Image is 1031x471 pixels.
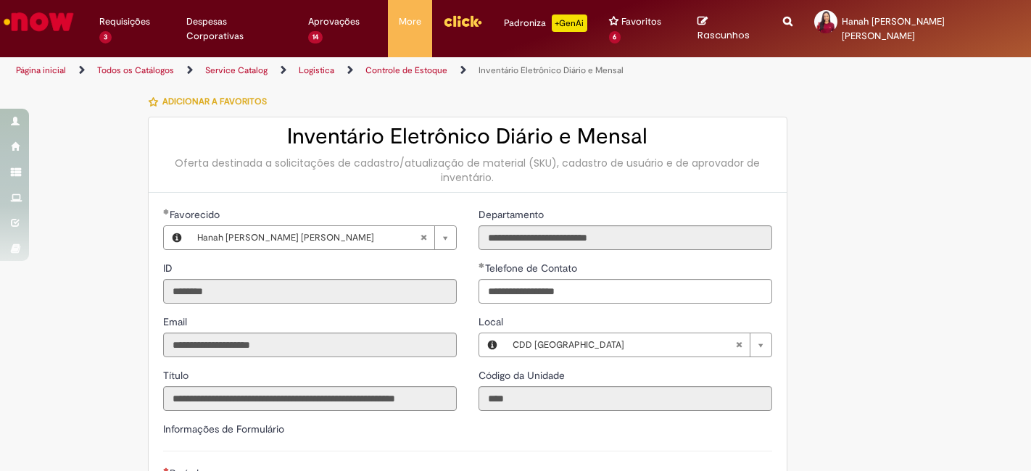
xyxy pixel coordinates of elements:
label: Somente leitura - Email [163,314,190,329]
span: Somente leitura - ID [163,262,175,275]
input: ID [163,279,457,304]
span: CDD [GEOGRAPHIC_DATA] [513,333,735,357]
span: Favoritos [621,14,661,29]
span: 6 [609,31,621,43]
a: Página inicial [16,64,66,76]
span: Obrigatório Preenchido [163,209,170,214]
span: Hanah [PERSON_NAME] [PERSON_NAME] [842,15,945,42]
span: Local [479,315,506,328]
button: Local, Visualizar este registro CDD Fortaleza [479,333,505,357]
button: Adicionar a Favoritos [148,86,275,117]
span: 14 [308,31,323,43]
input: Telefone de Contato [479,279,772,304]
div: Padroniza [504,14,587,32]
span: Despesas Corporativas [186,14,286,43]
img: click_logo_yellow_360x200.png [443,10,482,32]
span: Requisições [99,14,150,29]
span: Aprovações [308,14,360,29]
abbr: Limpar campo Local [728,333,750,357]
span: Somente leitura - Título [163,369,191,382]
span: Telefone de Contato [485,262,580,275]
span: 3 [99,31,112,43]
p: +GenAi [552,14,587,32]
a: Logistica [299,64,334,76]
a: Hanah [PERSON_NAME] [PERSON_NAME]Limpar campo Favorecido [190,226,456,249]
span: Somente leitura - Código da Unidade [479,369,568,382]
label: Somente leitura - Título [163,368,191,383]
span: Hanah [PERSON_NAME] [PERSON_NAME] [197,226,420,249]
a: Controle de Estoque [365,64,447,76]
span: More [399,14,421,29]
a: Service Catalog [205,64,268,76]
abbr: Limpar campo Favorecido [413,226,434,249]
span: Rascunhos [697,28,750,42]
label: Somente leitura - ID [163,261,175,275]
label: Informações de Formulário [163,422,284,435]
span: Adicionar a Favoritos [162,96,267,107]
label: Somente leitura - Código da Unidade [479,368,568,383]
span: Necessários - Favorecido [170,208,223,221]
a: Todos os Catálogos [97,64,174,76]
a: Rascunhos [697,15,762,42]
h2: Inventário Eletrônico Diário e Mensal [163,125,772,149]
span: Somente leitura - Departamento [479,208,547,221]
input: Título [163,386,457,411]
input: Código da Unidade [479,386,772,411]
input: Departamento [479,225,772,250]
div: Oferta destinada a solicitações de cadastro/atualização de material (SKU), cadastro de usuário e ... [163,156,772,185]
button: Favorecido, Visualizar este registro Hanah Cybele Lemos De Franca [164,226,190,249]
span: Obrigatório Preenchido [479,262,485,268]
a: Inventário Eletrônico Diário e Mensal [479,64,624,76]
label: Somente leitura - Departamento [479,207,547,222]
img: ServiceNow [1,7,76,36]
a: CDD [GEOGRAPHIC_DATA]Limpar campo Local [505,333,771,357]
ul: Trilhas de página [11,57,676,84]
input: Email [163,333,457,357]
